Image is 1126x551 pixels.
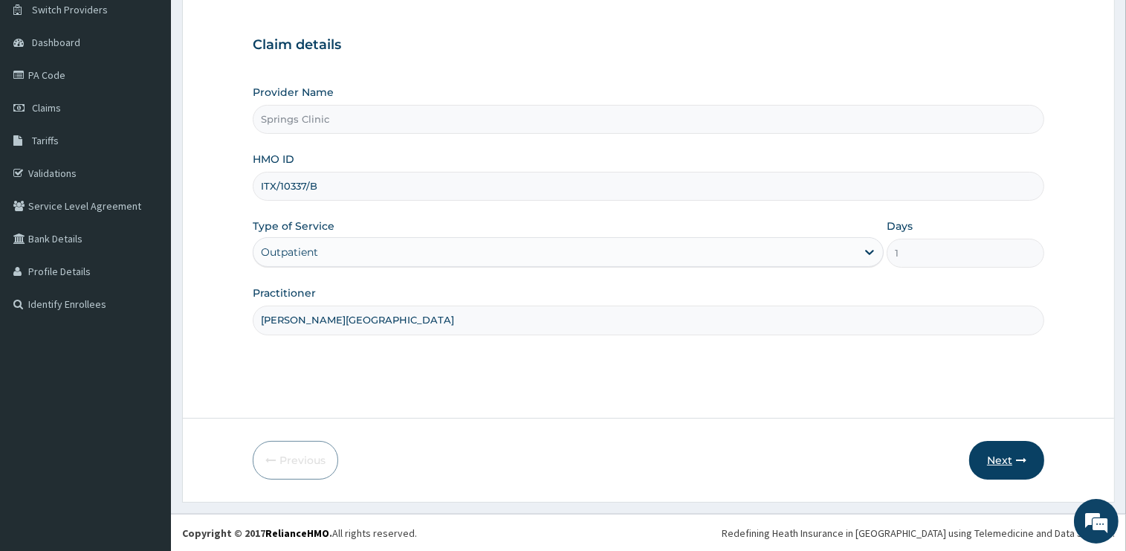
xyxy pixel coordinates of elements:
[253,37,1044,54] h3: Claim details
[32,101,61,115] span: Claims
[32,134,59,147] span: Tariffs
[253,219,334,233] label: Type of Service
[32,36,80,49] span: Dashboard
[253,85,334,100] label: Provider Name
[32,3,108,16] span: Switch Providers
[261,245,318,260] div: Outpatient
[253,441,338,480] button: Previous
[244,7,279,43] div: Minimize live chat window
[182,526,332,540] strong: Copyright © 2017 .
[86,175,205,325] span: We're online!
[253,172,1044,201] input: Enter HMO ID
[27,74,60,112] img: d_794563401_company_1708531726252_794563401
[253,286,316,300] label: Practitioner
[253,306,1044,335] input: Enter Name
[77,83,250,103] div: Chat with us now
[887,219,913,233] label: Days
[253,152,294,167] label: HMO ID
[969,441,1044,480] button: Next
[722,526,1115,541] div: Redefining Heath Insurance in [GEOGRAPHIC_DATA] using Telemedicine and Data Science!
[7,381,283,434] textarea: Type your message and hit 'Enter'
[265,526,329,540] a: RelianceHMO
